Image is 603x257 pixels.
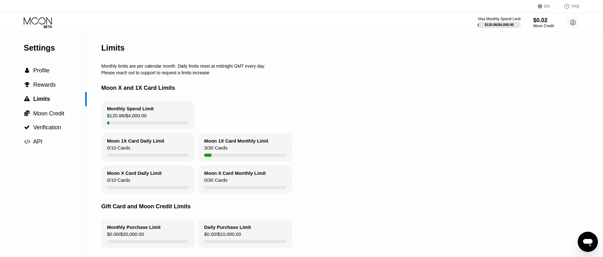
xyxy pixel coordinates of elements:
[33,96,50,102] span: Limits
[33,110,64,117] span: Moon Credit
[33,138,42,145] span: API
[101,43,125,52] div: Limits
[25,68,29,73] span: 
[101,75,584,101] div: Moon X and 1X Card Limits
[24,96,30,102] span: 
[107,177,130,186] div: 0 / 10 Cards
[107,170,162,176] div: Moon X Card Daily Limit
[107,138,164,144] div: Moon 1X Card Daily Limit
[478,17,520,21] div: Visa Monthly Spend Limit
[204,170,266,176] div: Moon X Card Monthly Limit
[24,82,30,88] span: 
[33,82,56,88] span: Rewards
[533,17,554,24] div: $0.02
[107,145,130,154] div: 0 / 10 Cards
[204,138,268,144] div: Moon 1X Card Monthly Limit
[33,124,61,131] span: Verification
[107,231,144,240] div: $0.00 / $30,000.00
[533,24,554,28] div: Moon Credit
[107,224,160,230] div: Monthly Purchase Limit
[204,145,227,154] div: 3 / 30 Cards
[478,17,520,28] div: Visa Monthly Spend Limit$120.86/$4,000.00
[533,17,554,28] div: $0.02Moon Credit
[557,3,579,9] div: FAQ
[107,113,147,121] div: $120.86 / $4,000.00
[485,23,514,27] div: $120.86 / $4,000.00
[107,106,154,111] div: Monthly Spend Limit
[578,232,598,252] iframe: Кнопка запуска окна обмена сообщениями
[24,125,30,130] span: 
[572,4,579,9] div: FAQ
[101,194,584,219] div: Gift Card and Moon Credit Limits
[204,224,251,230] div: Daily Purchase Limit
[101,64,584,69] div: Monthly limits are per calendar month. Daily limits reset at midnight GMT every day.
[33,67,49,74] span: Profile
[204,177,227,186] div: 0 / 30 Cards
[544,4,550,9] div: EN
[24,110,30,116] span: 
[204,231,241,240] div: $0.00 / $10,000.00
[24,43,87,52] div: Settings
[24,68,30,73] div: 
[24,139,30,144] span: 
[101,70,584,75] div: Please reach out to support to request a limits increase
[538,3,557,9] div: EN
